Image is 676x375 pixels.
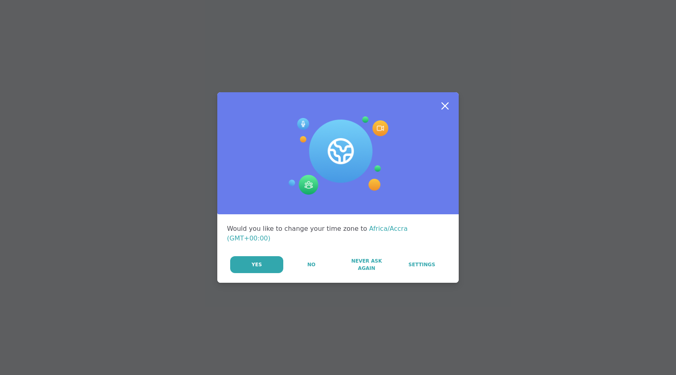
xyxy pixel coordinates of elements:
[227,224,449,243] div: Would you like to change your time zone to
[284,256,338,273] button: No
[339,256,394,273] button: Never Ask Again
[395,256,449,273] a: Settings
[251,261,262,268] span: Yes
[288,116,388,195] img: Session Experience
[408,261,435,268] span: Settings
[230,256,283,273] button: Yes
[343,257,390,272] span: Never Ask Again
[307,261,315,268] span: No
